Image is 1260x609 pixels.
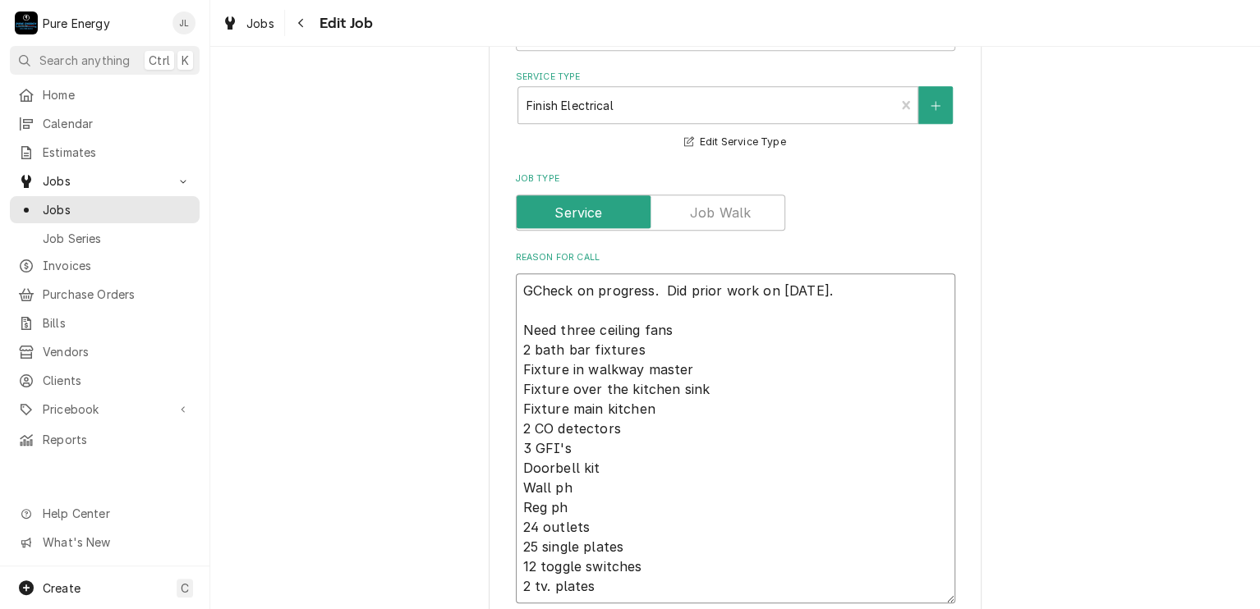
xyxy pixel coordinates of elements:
[10,529,200,556] a: Go to What's New
[516,71,955,152] div: Service Type
[43,257,191,274] span: Invoices
[516,273,955,603] textarea: GCheck on progress. Did prior work on [DATE]. Need three ceiling fans 2 bath bar fixtures Fixture...
[10,252,200,279] a: Invoices
[10,167,200,195] a: Go to Jobs
[10,46,200,75] button: Search anythingCtrlK
[931,100,940,112] svg: Create New Service
[246,15,274,32] span: Jobs
[516,251,955,603] div: Reason For Call
[315,12,373,34] span: Edit Job
[10,139,200,166] a: Estimates
[149,52,170,69] span: Ctrl
[516,172,955,185] label: Job Type
[43,533,190,551] span: What's New
[43,431,191,448] span: Reports
[10,281,200,308] a: Purchase Orders
[10,367,200,394] a: Clients
[10,426,200,453] a: Reports
[43,286,191,303] span: Purchase Orders
[10,500,200,527] a: Go to Help Center
[181,579,189,597] span: C
[10,110,200,137] a: Calendar
[682,132,788,153] button: Edit Service Type
[10,225,200,252] a: Job Series
[43,372,191,389] span: Clients
[43,115,191,132] span: Calendar
[516,172,955,231] div: Job Type
[172,11,195,34] div: JL
[288,10,315,36] button: Navigate back
[182,52,189,69] span: K
[43,343,191,360] span: Vendors
[15,11,38,34] div: Pure Energy's Avatar
[10,338,200,365] a: Vendors
[39,52,130,69] span: Search anything
[43,581,80,595] span: Create
[43,401,167,418] span: Pricebook
[10,81,200,108] a: Home
[516,251,955,264] label: Reason For Call
[43,505,190,522] span: Help Center
[43,314,191,332] span: Bills
[15,11,38,34] div: P
[43,172,167,190] span: Jobs
[43,201,191,218] span: Jobs
[10,196,200,223] a: Jobs
[43,15,110,32] div: Pure Energy
[918,86,953,124] button: Create New Service
[10,396,200,423] a: Go to Pricebook
[10,309,200,337] a: Bills
[215,10,281,37] a: Jobs
[43,86,191,103] span: Home
[172,11,195,34] div: James Linnenkamp's Avatar
[516,71,955,84] label: Service Type
[43,144,191,161] span: Estimates
[43,230,191,247] span: Job Series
